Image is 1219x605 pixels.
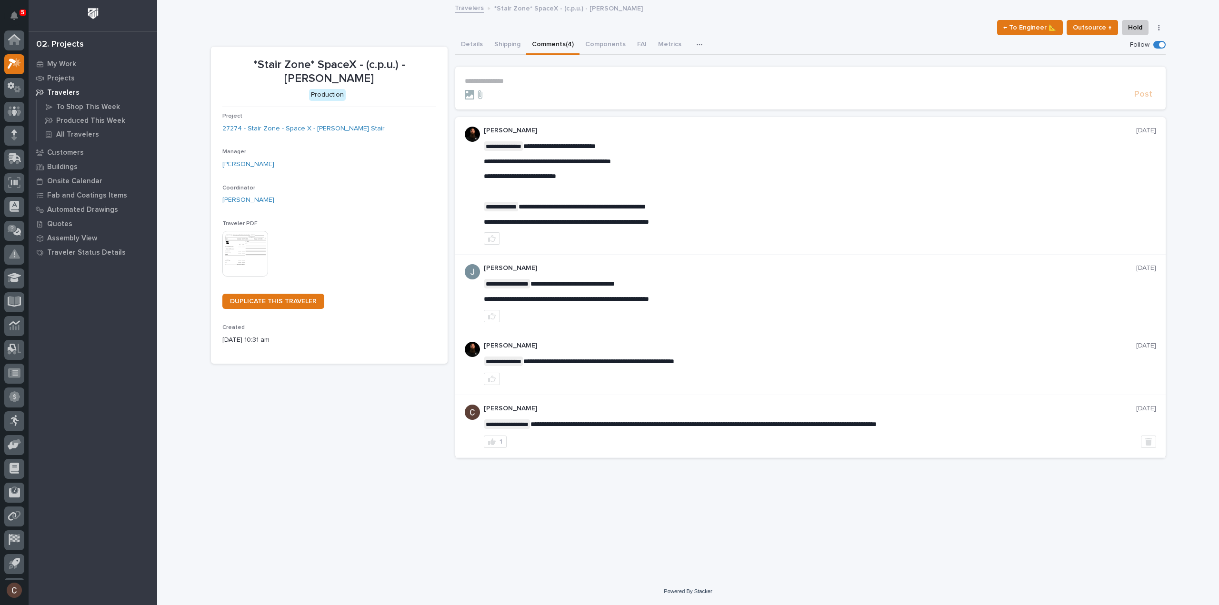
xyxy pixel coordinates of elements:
[1122,20,1149,35] button: Hold
[222,185,255,191] span: Coordinator
[47,206,118,214] p: Automated Drawings
[230,298,317,305] span: DUPLICATE THIS TRAVELER
[664,588,712,594] a: Powered By Stacker
[47,191,127,200] p: Fab and Coatings Items
[222,124,385,134] a: 27274 - Stair Zone - Space X - [PERSON_NAME] Stair
[652,35,687,55] button: Metrics
[1003,22,1057,33] span: ← To Engineer 📐
[4,6,24,26] button: Notifications
[465,342,480,357] img: zmKUmRVDQjmBLfnAs97p
[222,195,274,205] a: [PERSON_NAME]
[29,145,157,159] a: Customers
[222,159,274,169] a: [PERSON_NAME]
[455,2,484,13] a: Travelers
[29,85,157,99] a: Travelers
[29,231,157,245] a: Assembly View
[222,335,436,345] p: [DATE] 10:31 am
[47,177,102,186] p: Onsite Calendar
[29,217,157,231] a: Quotes
[1141,436,1156,448] button: Delete post
[222,58,436,86] p: *Stair Zone* SpaceX - (c.p.u.) - [PERSON_NAME]
[29,245,157,259] a: Traveler Status Details
[56,103,120,111] p: To Shop This Week
[84,5,102,22] img: Workspace Logo
[1134,89,1152,100] span: Post
[1130,41,1149,49] p: Follow
[1136,405,1156,413] p: [DATE]
[47,248,126,257] p: Traveler Status Details
[47,60,76,69] p: My Work
[484,232,500,245] button: like this post
[4,580,24,600] button: users-avatar
[1073,22,1112,33] span: Outsource ↑
[309,89,346,101] div: Production
[222,294,324,309] a: DUPLICATE THIS TRAVELER
[1136,264,1156,272] p: [DATE]
[29,188,157,202] a: Fab and Coatings Items
[526,35,580,55] button: Comments (4)
[500,438,502,445] div: 1
[29,159,157,174] a: Buildings
[465,405,480,420] img: AGNmyxaji213nCK4JzPdPN3H3CMBhXDSA2tJ_sy3UIa5=s96-c
[465,264,480,279] img: ACg8ocIJHU6JEmo4GV-3KL6HuSvSpWhSGqG5DdxF6tKpN6m2=s96-c
[56,117,125,125] p: Produced This Week
[1128,22,1142,33] span: Hold
[489,35,526,55] button: Shipping
[222,113,242,119] span: Project
[37,100,157,113] a: To Shop This Week
[1136,127,1156,135] p: [DATE]
[47,220,72,228] p: Quotes
[1136,342,1156,350] p: [DATE]
[29,57,157,71] a: My Work
[56,130,99,139] p: All Travelers
[484,405,1136,413] p: [PERSON_NAME]
[222,221,258,227] span: Traveler PDF
[1130,89,1156,100] button: Post
[631,35,652,55] button: FAI
[484,436,507,448] button: 1
[465,127,480,142] img: zmKUmRVDQjmBLfnAs97p
[222,325,245,330] span: Created
[455,35,489,55] button: Details
[12,11,24,27] div: Notifications5
[37,114,157,127] a: Produced This Week
[37,128,157,141] a: All Travelers
[29,202,157,217] a: Automated Drawings
[494,2,643,13] p: *Stair Zone* SpaceX - (c.p.u.) - [PERSON_NAME]
[484,310,500,322] button: like this post
[29,174,157,188] a: Onsite Calendar
[29,71,157,85] a: Projects
[580,35,631,55] button: Components
[484,373,500,385] button: like this post
[997,20,1063,35] button: ← To Engineer 📐
[484,342,1136,350] p: [PERSON_NAME]
[21,9,24,16] p: 5
[47,89,80,97] p: Travelers
[1067,20,1118,35] button: Outsource ↑
[484,127,1136,135] p: [PERSON_NAME]
[484,264,1136,272] p: [PERSON_NAME]
[47,74,75,83] p: Projects
[222,149,246,155] span: Manager
[47,163,78,171] p: Buildings
[47,234,97,243] p: Assembly View
[36,40,84,50] div: 02. Projects
[47,149,84,157] p: Customers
